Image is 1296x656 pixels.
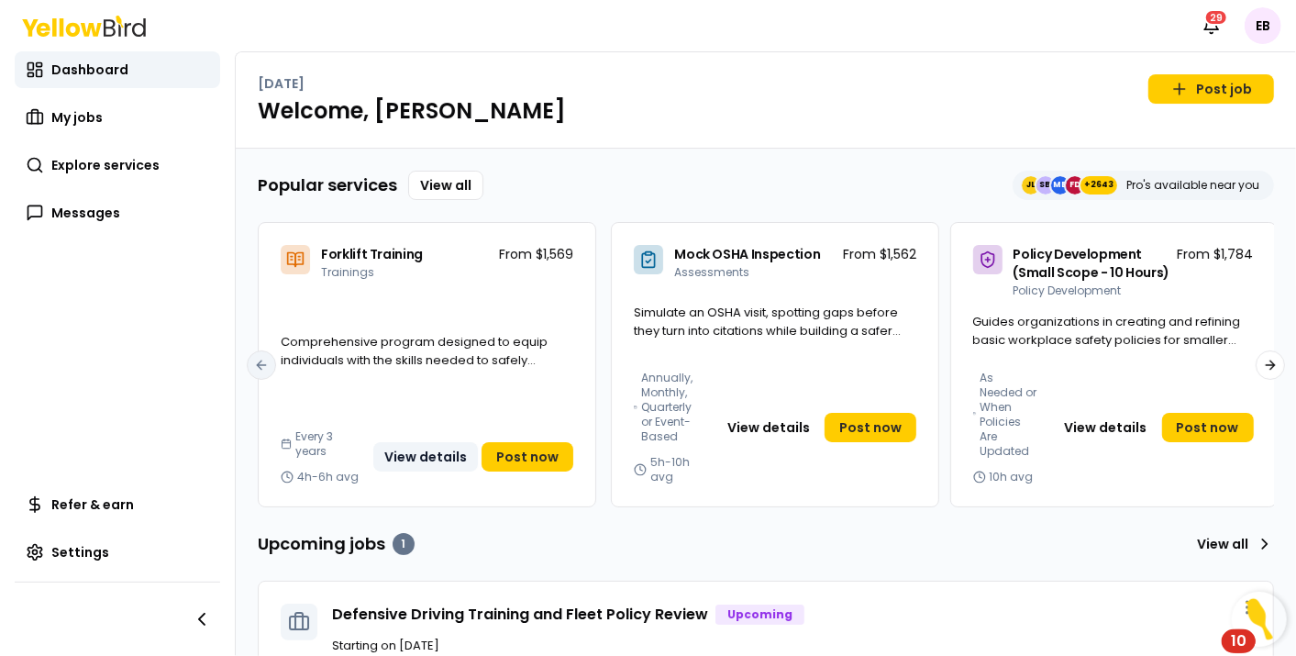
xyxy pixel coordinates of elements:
[15,486,220,523] a: Refer & earn
[715,605,804,625] div: Upcoming
[1022,176,1040,195] span: JL
[1084,176,1113,195] span: +2643
[1178,245,1254,263] p: From $1,784
[332,604,708,625] a: Defensive Driving Training and Fleet Policy Review
[1036,176,1055,195] span: SB
[825,413,916,442] a: Post now
[373,442,478,472] button: View details
[973,313,1241,366] span: Guides organizations in creating and refining basic workplace safety policies for smaller operati...
[1014,283,1122,298] span: Policy Development
[281,333,548,386] span: Comprehensive program designed to equip individuals with the skills needed to safely operate a fo...
[650,455,702,484] span: 5h-10h avg
[674,245,820,263] span: Mock OSHA Inspection
[258,172,397,198] h3: Popular services
[332,637,1251,655] p: Starting on [DATE]
[51,204,120,222] span: Messages
[51,61,128,79] span: Dashboard
[15,99,220,136] a: My jobs
[1204,9,1228,26] div: 29
[15,51,220,88] a: Dashboard
[1066,176,1084,195] span: FD
[297,470,359,484] span: 4h-6h avg
[839,418,902,437] span: Post now
[1232,592,1287,647] button: Open Resource Center, 10 new notifications
[408,171,483,200] a: View all
[980,371,1038,459] span: As Needed or When Policies Are Updated
[641,371,702,444] span: Annually, Monthly, Quarterly or Event-Based
[51,495,134,514] span: Refer & earn
[1148,74,1274,104] a: Post job
[1190,529,1274,559] a: View all
[51,543,109,561] span: Settings
[1162,413,1254,442] a: Post now
[674,264,749,280] span: Assessments
[634,304,901,357] span: Simulate an OSHA visit, spotting gaps before they turn into citations while building a safer work...
[15,147,220,183] a: Explore services
[258,74,305,93] p: [DATE]
[843,245,916,263] p: From $1,562
[1014,245,1170,282] span: Policy Development (Small Scope - 10 Hours)
[321,245,423,263] span: Forklift Training
[295,429,359,459] span: Every 3 years
[15,534,220,571] a: Settings
[393,533,415,555] div: 1
[321,264,374,280] span: Trainings
[1177,418,1239,437] span: Post now
[1051,176,1069,195] span: MB
[482,442,573,472] a: Post now
[499,245,573,263] p: From $1,569
[258,531,415,557] h3: Upcoming jobs
[1054,413,1158,442] button: View details
[258,96,1274,126] h1: Welcome, [PERSON_NAME]
[1245,7,1281,44] span: EB
[1193,7,1230,44] button: 29
[716,413,821,442] button: View details
[51,156,160,174] span: Explore services
[990,470,1034,484] span: 10h avg
[51,108,103,127] span: My jobs
[496,448,559,466] span: Post now
[15,195,220,231] a: Messages
[1126,178,1259,193] p: Pro's available near you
